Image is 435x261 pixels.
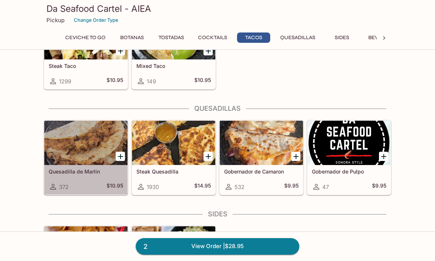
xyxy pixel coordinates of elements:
[220,121,303,165] div: Gobernador de Camaron
[116,152,125,161] button: Add Quesadilla de Marlin
[116,46,125,55] button: Add Steak Taco
[132,15,216,89] a: Mixed Taco149$10.95
[46,3,389,14] h3: Da Seafood Cartel - AIEA
[379,152,388,161] button: Add Gobernador de Pulpo
[224,168,299,175] h5: Gobernador de Camaron
[44,15,128,89] a: Steak Taco1299$10.95
[49,63,123,69] h5: Steak Taco
[44,120,128,195] a: Quesadilla de Marlin372$10.95
[136,168,211,175] h5: Steak Quesadilla
[325,32,358,43] button: Sides
[234,183,244,190] span: 532
[237,32,270,43] button: Tacos
[284,182,299,191] h5: $9.95
[276,32,319,43] button: Quesadillas
[43,104,391,113] h4: Quesadillas
[107,182,123,191] h5: $10.95
[136,63,211,69] h5: Mixed Taco
[61,32,109,43] button: Ceviche To Go
[147,78,156,85] span: 149
[70,14,122,26] button: Change Order Type
[291,152,300,161] button: Add Gobernador de Camaron
[364,32,403,43] button: Beverages
[46,17,65,24] p: Pickup
[147,183,159,190] span: 1930
[107,77,123,86] h5: $10.95
[115,32,149,43] button: Botanas
[59,78,71,85] span: 1299
[307,120,391,195] a: Gobernador de Pulpo47$9.95
[312,168,386,175] h5: Gobernador de Pulpo
[194,77,211,86] h5: $10.95
[194,32,231,43] button: Cocktails
[49,168,123,175] h5: Quesadilla de Marlin
[307,121,391,165] div: Gobernador de Pulpo
[132,120,216,195] a: Steak Quesadilla1930$14.95
[44,15,128,59] div: Steak Taco
[219,120,303,195] a: Gobernador de Camaron532$9.95
[203,46,213,55] button: Add Mixed Taco
[322,183,329,190] span: 47
[136,238,299,254] a: 2View Order |$28.95
[132,15,215,59] div: Mixed Taco
[203,152,213,161] button: Add Steak Quesadilla
[154,32,188,43] button: Tostadas
[194,182,211,191] h5: $14.95
[43,210,391,218] h4: Sides
[139,241,152,252] span: 2
[59,183,69,190] span: 372
[132,121,215,165] div: Steak Quesadilla
[44,121,128,165] div: Quesadilla de Marlin
[372,182,386,191] h5: $9.95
